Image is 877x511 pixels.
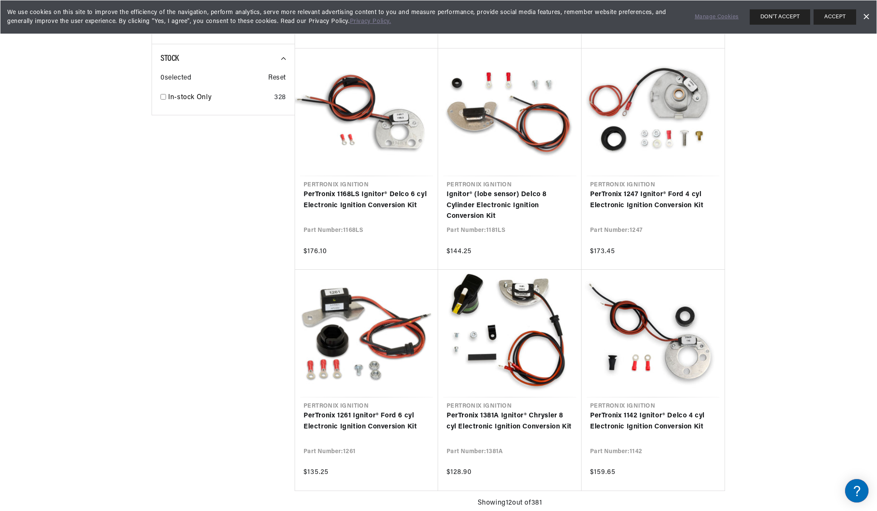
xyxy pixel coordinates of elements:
a: Shipping FAQs [9,143,162,156]
div: JBA Performance Exhaust [9,94,162,102]
a: Ignitor® (lobe sensor) Delco 8 Cylinder Electronic Ignition Conversion Kit [447,189,573,222]
a: POWERED BY ENCHANT [117,245,164,253]
a: Orders FAQ [9,177,162,191]
button: ACCEPT [814,9,856,25]
a: In-stock Only [168,92,271,103]
span: Reset [268,73,286,84]
span: Showing 12 out of 381 [478,498,542,509]
span: Stock [160,54,179,63]
a: FAQ [9,72,162,86]
span: 0 selected [160,73,191,84]
a: PerTronix 1261 Ignitor® Ford 6 cyl Electronic Ignition Conversion Kit [304,411,430,432]
a: PerTronix 1247 Ignitor® Ford 4 cyl Electronic Ignition Conversion Kit [590,189,716,211]
span: We use cookies on this site to improve the efficiency of the navigation, perform analytics, serve... [7,8,683,26]
div: Orders [9,164,162,172]
div: 328 [274,92,286,103]
a: Manage Cookies [695,13,739,22]
div: Payment, Pricing, and Promotions [9,200,162,208]
a: Dismiss Banner [860,11,872,23]
a: PerTronix 1381A Ignitor® Chrysler 8 cyl Electronic Ignition Conversion Kit [447,411,573,432]
div: Ignition Products [9,59,162,67]
a: Payment, Pricing, and Promotions FAQ [9,213,162,226]
button: DON'T ACCEPT [750,9,810,25]
a: PerTronix 1168LS Ignitor® Delco 6 cyl Electronic Ignition Conversion Kit [304,189,430,211]
div: Shipping [9,129,162,137]
button: Contact Us [9,228,162,243]
a: Privacy Policy. [350,18,391,25]
a: PerTronix 1142 Ignitor® Delco 4 cyl Electronic Ignition Conversion Kit [590,411,716,432]
a: FAQs [9,108,162,121]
